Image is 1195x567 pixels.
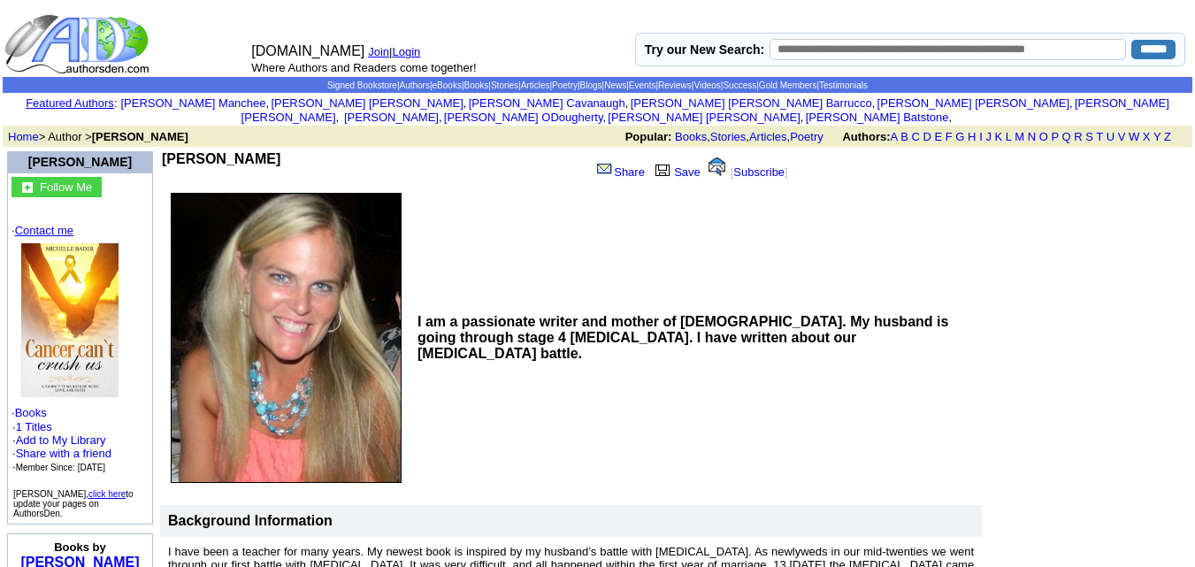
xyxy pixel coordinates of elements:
[631,96,872,110] a: [PERSON_NAME] [PERSON_NAME] Barrucco
[389,45,426,58] font: |
[580,80,602,90] a: Blogs
[271,96,463,110] a: [PERSON_NAME] [PERSON_NAME]
[785,165,788,179] font: ]
[444,111,603,124] a: [PERSON_NAME] ODougherty
[1073,99,1075,109] font: i
[251,43,364,58] font: [DOMAIN_NAME]
[946,130,953,143] a: F
[645,42,764,57] label: Try our New Search:
[891,130,898,143] a: A
[88,489,126,499] a: click here
[749,130,787,143] a: Articles
[11,224,149,474] font: · ·
[625,130,1187,143] font: , , ,
[16,420,52,433] a: 1 Titles
[877,96,1069,110] a: [PERSON_NAME] [PERSON_NAME]
[1039,130,1048,143] a: O
[469,96,625,110] a: [PERSON_NAME] Cavanaugh
[16,447,111,460] a: Share with a friend
[968,130,976,143] a: H
[733,165,785,179] a: Subscribe
[952,113,954,123] font: i
[417,314,948,361] b: I am a passionate writer and mother of [DEMOGRAPHIC_DATA]. My husband is going through stage 4 [M...
[911,130,919,143] a: C
[803,113,805,123] font: i
[900,130,908,143] a: B
[1061,130,1070,143] a: Q
[625,130,672,143] b: Popular:
[1107,130,1115,143] a: U
[269,99,271,109] font: i
[955,130,964,143] a: G
[121,96,1169,124] font: , , , , , , , , , ,
[15,406,47,419] a: Books
[597,162,612,176] img: share_page.gif
[368,45,389,58] a: Join
[606,113,608,123] font: i
[995,130,1003,143] a: K
[710,130,746,143] a: Stories
[1006,130,1012,143] a: L
[1028,130,1036,143] a: N
[168,513,333,528] b: Background Information
[54,540,106,554] b: Books by
[1164,130,1171,143] a: Z
[339,113,341,123] font: i
[934,130,942,143] a: E
[28,155,132,169] a: [PERSON_NAME]
[709,157,725,176] img: alert.gif
[790,130,823,143] a: Poetry
[1118,130,1126,143] a: V
[399,80,429,90] a: Authors
[1143,130,1151,143] a: X
[171,193,402,483] img: 200970.jpg
[675,130,707,143] a: Books
[1051,130,1058,143] a: P
[121,96,266,110] a: [PERSON_NAME] Manchee
[464,80,489,90] a: Books
[658,80,692,90] a: Reviews
[162,167,560,185] iframe: fb:like Facebook Social Plugin
[819,80,868,90] a: Testimonials
[341,111,439,124] a: [PERSON_NAME]
[26,96,117,110] font: :
[608,111,800,124] a: [PERSON_NAME] [PERSON_NAME]
[8,130,188,143] font: > Author >
[26,96,114,110] a: Featured Authors
[491,80,518,90] a: Stories
[653,162,672,176] img: library.gif
[4,13,153,75] img: logo_ad.gif
[393,45,421,58] a: Login
[521,80,550,90] a: Articles
[759,80,817,90] a: Gold Members
[595,165,645,179] a: Share
[433,80,462,90] a: eBooks
[15,224,73,237] a: Contact me
[16,463,106,472] font: Member Since: [DATE]
[1129,130,1139,143] a: W
[1096,130,1103,143] a: T
[842,130,890,143] b: Authors:
[731,165,734,179] font: [
[16,433,106,447] a: Add to My Library
[1153,130,1161,143] a: Y
[1015,130,1024,143] a: M
[12,433,111,473] font: · · ·
[629,80,656,90] a: Events
[13,489,134,518] font: [PERSON_NAME], to update your pages on AuthorsDen.
[552,80,578,90] a: Poetry
[12,420,111,473] font: ·
[442,113,444,123] font: i
[327,80,397,90] a: Signed Bookstore
[806,111,949,124] a: [PERSON_NAME] Batstone
[327,80,868,90] span: | | | | | | | | | | | | | |
[723,80,756,90] a: Success
[1085,130,1093,143] a: S
[8,130,39,143] a: Home
[875,99,877,109] font: i
[1074,130,1082,143] a: R
[985,130,992,143] a: J
[651,165,701,179] a: Save
[241,96,1169,124] a: [PERSON_NAME] [PERSON_NAME]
